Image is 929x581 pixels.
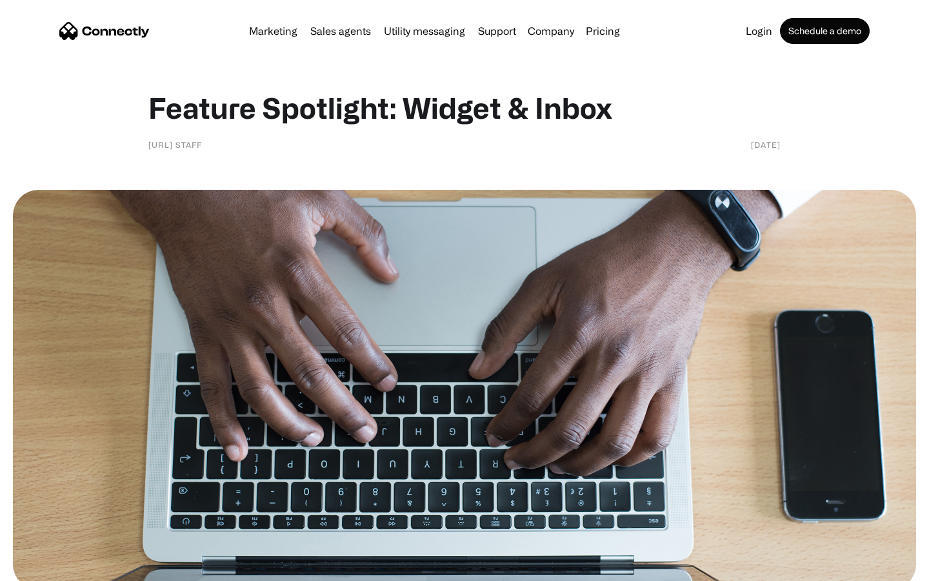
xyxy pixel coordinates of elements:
aside: Language selected: English [13,558,77,576]
a: Sales agents [305,26,376,36]
a: Marketing [244,26,303,36]
a: Support [473,26,521,36]
div: Company [528,22,574,40]
ul: Language list [26,558,77,576]
a: Schedule a demo [780,18,870,44]
div: [DATE] [751,138,781,151]
a: Pricing [581,26,625,36]
div: [URL] staff [148,138,202,151]
a: Login [741,26,777,36]
h1: Feature Spotlight: Widget & Inbox [148,90,781,125]
a: Utility messaging [379,26,470,36]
